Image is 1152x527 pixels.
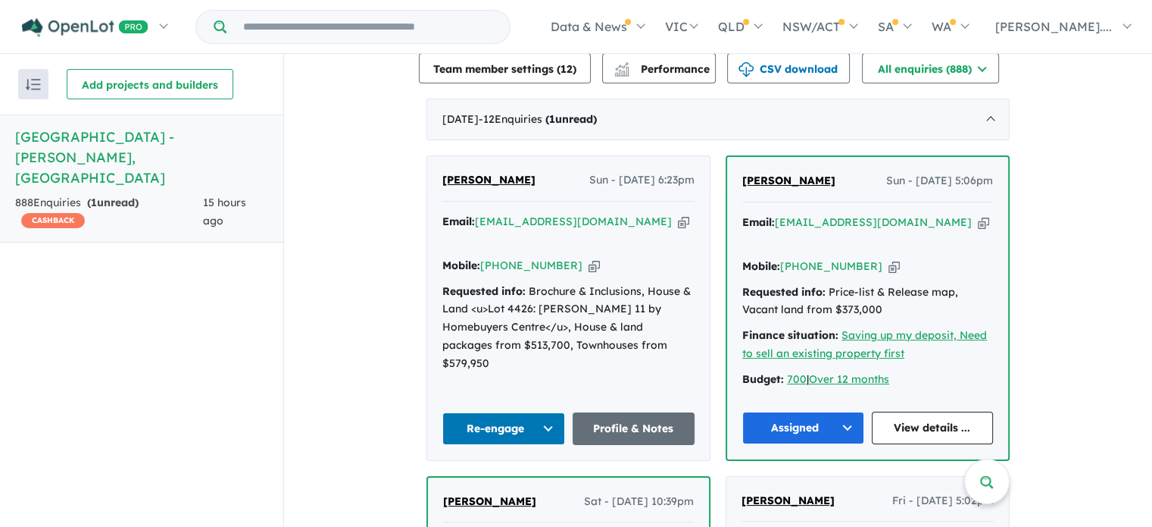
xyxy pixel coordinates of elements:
[15,127,268,188] h5: [GEOGRAPHIC_DATA] - [PERSON_NAME] , [GEOGRAPHIC_DATA]
[872,412,994,444] a: View details ...
[442,171,535,190] a: [PERSON_NAME]
[91,196,97,209] span: 1
[442,284,526,298] strong: Requested info:
[780,259,882,273] a: [PHONE_NUMBER]
[573,413,695,445] a: Profile & Notes
[862,53,999,83] button: All enquiries (888)
[588,258,600,274] button: Copy
[978,215,989,231] button: Copy
[67,69,233,99] button: Add projects and builders
[742,328,987,360] a: Saving up my deposit, Need to sell an existing property first
[678,214,689,230] button: Copy
[203,196,246,227] span: 15 hours ago
[602,53,716,83] button: Performance
[560,62,573,76] span: 12
[615,62,629,71] img: line-chart.svg
[442,259,480,272] strong: Mobile:
[742,174,835,187] span: [PERSON_NAME]
[742,284,993,320] div: Price-list & Release map, Vacant land from $373,000
[229,11,507,43] input: Try estate name, suburb, builder or developer
[26,79,41,90] img: sort.svg
[787,372,807,386] a: 700
[614,67,629,77] img: bar-chart.svg
[995,19,1112,34] span: [PERSON_NAME]....
[742,371,993,389] div: |
[589,171,695,190] span: Sun - [DATE] 6:23pm
[443,494,536,508] span: [PERSON_NAME]
[549,112,555,126] span: 1
[545,112,597,126] strong: ( unread)
[742,328,838,342] strong: Finance situation:
[742,215,775,229] strong: Email:
[888,259,900,274] button: Copy
[892,492,994,510] span: Fri - [DATE] 5:02pm
[727,53,850,83] button: CSV download
[15,194,203,231] div: 888 Enquir ies
[742,285,826,299] strong: Requested info:
[419,53,591,83] button: Team member settings (12)
[22,18,148,37] img: Openlot PRO Logo White
[742,259,780,273] strong: Mobile:
[742,372,784,386] strong: Budget:
[741,492,835,510] a: [PERSON_NAME]
[809,372,889,386] a: Over 12 months
[21,213,85,228] span: CASHBACK
[443,493,536,511] a: [PERSON_NAME]
[742,172,835,190] a: [PERSON_NAME]
[480,259,582,272] a: [PHONE_NUMBER]
[87,196,139,209] strong: ( unread)
[741,494,835,507] span: [PERSON_NAME]
[426,99,1010,141] div: [DATE]
[775,215,972,229] a: [EMAIL_ADDRESS][DOMAIN_NAME]
[886,172,993,190] span: Sun - [DATE] 5:06pm
[738,62,754,77] img: download icon
[442,413,565,445] button: Re-engage
[442,215,475,228] strong: Email:
[584,493,694,511] span: Sat - [DATE] 10:39pm
[617,62,710,76] span: Performance
[442,283,695,373] div: Brochure & Inclusions, House & Land <u>Lot 4426: [PERSON_NAME] 11 by Homebuyers Centre</u>, House...
[742,412,864,444] button: Assigned
[442,173,535,187] span: [PERSON_NAME]
[479,112,597,126] span: - 12 Enquir ies
[475,215,672,228] a: [EMAIL_ADDRESS][DOMAIN_NAME]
